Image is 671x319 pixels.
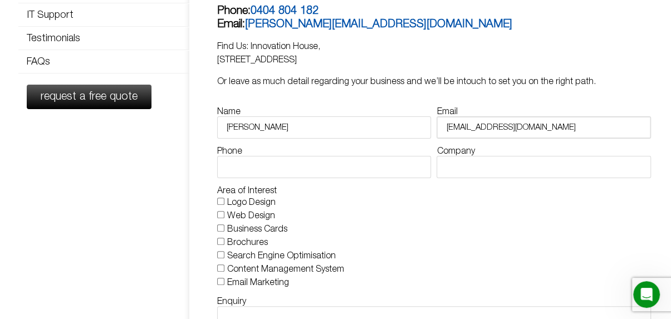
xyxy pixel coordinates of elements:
label: Phone [217,147,242,156]
p: Find Us: Innovation House, [STREET_ADDRESS] [217,40,650,67]
label: Business Cards [227,225,287,233]
label: Name [217,107,241,116]
a: 0404 804 182 [251,6,319,16]
a: request a free quote [27,85,151,109]
label: Company [437,147,474,156]
label: Area of Interest [217,187,277,195]
label: Email Marketing [227,279,289,287]
label: Enquiry [217,297,246,306]
a: IT Support [18,4,190,26]
iframe: Intercom live chat [633,281,660,308]
label: Search Engine Optimisation [227,252,336,260]
span: request a free quote [41,91,138,102]
a: FAQs [18,51,190,73]
b: Phone: Email: [217,6,512,30]
p: Or leave as much detail regarding your business and we’ll be intouch to set you on the right path. [217,75,650,89]
label: Brochures [227,239,268,247]
label: Web Design [227,212,275,220]
label: Logo Design [227,199,276,207]
a: Testimonials [18,27,190,50]
label: Email [437,107,457,116]
label: Content Management System [227,266,344,273]
a: [PERSON_NAME][EMAIL_ADDRESS][DOMAIN_NAME] [245,19,512,30]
